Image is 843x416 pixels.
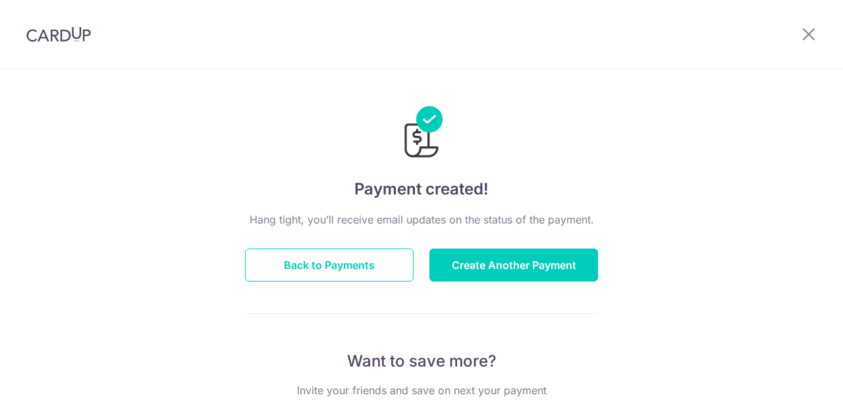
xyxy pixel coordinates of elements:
[245,249,414,282] button: Back to Payments
[245,177,598,201] h4: Payment created!
[26,26,91,42] img: CardUp
[400,106,443,162] img: Payments
[429,249,598,282] button: Create Another Payment
[245,212,598,227] p: Hang tight, you’ll receive email updates on the status of the payment.
[245,351,598,372] p: Want to save more?
[245,382,598,398] p: Invite your friends and save on next your payment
